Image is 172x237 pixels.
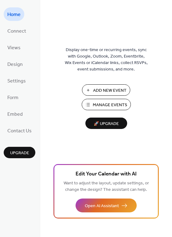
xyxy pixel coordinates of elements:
span: Views [7,43,21,53]
span: Manage Events [93,102,127,108]
span: Display one-time or recurring events, sync with Google, Outlook, Zoom, Eventbrite, Wix Events or ... [65,47,148,73]
button: Upgrade [4,147,35,158]
span: Form [7,93,18,103]
span: Design [7,60,23,70]
span: Home [7,10,21,20]
span: Want to adjust the layout, update settings, or change the design? The assistant can help. [64,179,149,194]
span: Contact Us [7,126,32,136]
a: Design [4,57,26,71]
a: Contact Us [4,124,35,137]
a: Views [4,41,24,54]
a: Settings [4,74,29,87]
a: Connect [4,24,30,38]
button: Add New Event [82,84,130,96]
span: Edit Your Calendar with AI [76,170,137,179]
span: 🚀 Upgrade [89,120,123,128]
span: Add New Event [93,87,127,94]
a: Form [4,90,22,104]
span: Open AI Assistant [85,203,119,209]
button: 🚀 Upgrade [85,118,127,129]
button: Open AI Assistant [76,199,137,212]
span: Connect [7,26,26,36]
button: Manage Events [82,99,131,110]
a: Embed [4,107,26,121]
span: Settings [7,76,26,86]
a: Home [4,7,24,21]
span: Embed [7,110,23,119]
span: Upgrade [10,150,29,156]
